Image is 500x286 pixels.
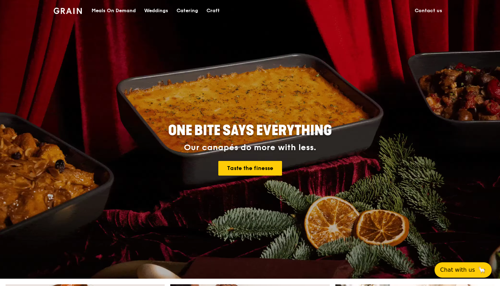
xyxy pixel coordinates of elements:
[435,262,492,278] button: Chat with us🦙
[411,0,446,21] a: Contact us
[440,266,475,274] span: Chat with us
[92,0,136,21] div: Meals On Demand
[218,161,282,176] a: Taste the finesse
[202,0,224,21] a: Craft
[125,143,375,153] div: Our canapés do more with less.
[140,0,172,21] a: Weddings
[144,0,168,21] div: Weddings
[478,266,486,274] span: 🦙
[177,0,198,21] div: Catering
[172,0,202,21] a: Catering
[206,0,220,21] div: Craft
[54,8,82,14] img: Grain
[168,122,332,139] span: ONE BITE SAYS EVERYTHING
